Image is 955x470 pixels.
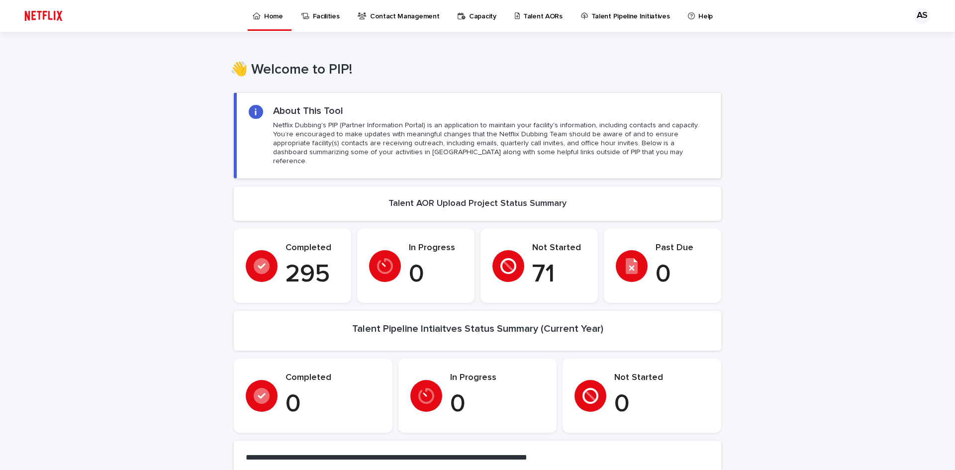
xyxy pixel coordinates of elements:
[286,389,381,419] p: 0
[656,243,709,254] p: Past Due
[614,373,709,383] p: Not Started
[388,198,567,209] h2: Talent AOR Upload Project Status Summary
[532,260,586,289] p: 71
[656,260,709,289] p: 0
[286,260,339,289] p: 295
[409,260,463,289] p: 0
[532,243,586,254] p: Not Started
[273,105,343,117] h2: About This Tool
[273,121,709,166] p: Netflix Dubbing's PIP (Partner Information Portal) is an application to maintain your facility's ...
[230,62,718,79] h1: 👋 Welcome to PIP!
[450,373,545,383] p: In Progress
[286,243,339,254] p: Completed
[286,373,381,383] p: Completed
[450,389,545,419] p: 0
[352,323,603,335] h2: Talent Pipeline Intiaitves Status Summary (Current Year)
[914,8,930,24] div: AS
[20,6,67,26] img: ifQbXi3ZQGMSEF7WDB7W
[614,389,709,419] p: 0
[409,243,463,254] p: In Progress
